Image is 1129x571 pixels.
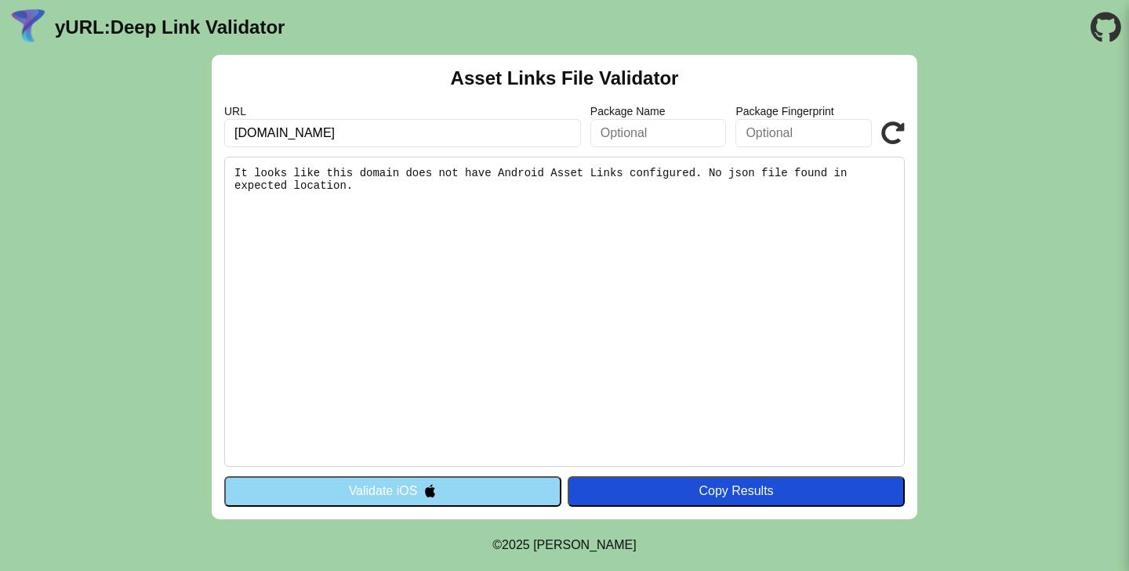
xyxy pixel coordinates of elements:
[502,538,530,551] span: 2025
[590,105,727,117] label: Package Name
[55,16,285,38] a: yURL:Deep Link Validator
[423,484,437,497] img: appleIcon.svg
[224,119,581,147] input: Required
[590,119,727,147] input: Optional
[224,476,561,506] button: Validate iOS
[8,7,49,48] img: yURL Logo
[533,538,637,551] a: Michael Ibragimchayev's Personal Site
[575,484,897,498] div: Copy Results
[735,119,872,147] input: Optional
[224,105,581,117] label: URL
[735,105,872,117] label: Package Fingerprint
[492,519,636,571] footer: ©
[451,67,679,89] h2: Asset Links File Validator
[568,476,905,506] button: Copy Results
[224,157,905,467] pre: It looks like this domain does not have Android Asset Links configured. No json file found in exp...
